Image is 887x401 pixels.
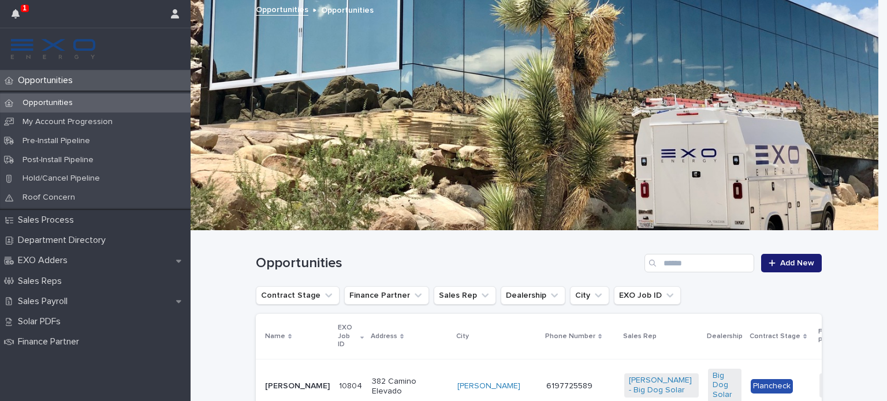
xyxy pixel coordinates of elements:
[338,321,357,351] p: EXO Job ID
[713,371,737,400] a: Big Dog Solar
[761,254,822,272] a: Add New
[13,193,84,203] p: Roof Concern
[780,259,814,267] span: Add New
[623,330,657,343] p: Sales Rep
[13,117,122,127] p: My Account Progression
[751,379,793,393] div: Plancheck
[256,2,308,16] a: Opportunities
[13,336,88,347] p: Finance Partner
[265,330,285,343] p: Name
[546,382,592,390] a: 6197725589
[13,75,82,86] p: Opportunities
[13,316,70,327] p: Solar PDFs
[23,4,27,12] p: 1
[13,276,71,287] p: Sales Reps
[265,381,330,391] p: [PERSON_NAME]
[12,7,27,28] div: 1
[456,330,469,343] p: City
[13,98,82,108] p: Opportunities
[339,379,364,391] p: 10804
[256,255,640,272] h1: Opportunities
[434,286,496,305] button: Sales Rep
[371,330,397,343] p: Address
[614,286,681,305] button: EXO Job ID
[344,286,429,305] button: Finance Partner
[818,325,865,347] p: Finance Partner
[707,330,743,343] p: Dealership
[570,286,609,305] button: City
[321,3,374,16] p: Opportunities
[9,38,97,61] img: FKS5r6ZBThi8E5hshIGi
[13,174,109,183] p: Hold/Cancel Pipeline
[372,377,448,396] p: 382 Camino Elevado
[750,330,800,343] p: Contract Stage
[501,286,565,305] button: Dealership
[256,286,340,305] button: Contract Stage
[13,255,77,266] p: EXO Adders
[13,235,115,246] p: Department Directory
[644,254,754,272] input: Search
[13,296,77,307] p: Sales Payroll
[13,215,83,226] p: Sales Process
[457,381,520,391] a: [PERSON_NAME]
[629,376,694,395] a: [PERSON_NAME] - Big Dog Solar
[13,136,99,146] p: Pre-Install Pipeline
[545,330,595,343] p: Phone Number
[13,155,103,165] p: Post-Install Pipeline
